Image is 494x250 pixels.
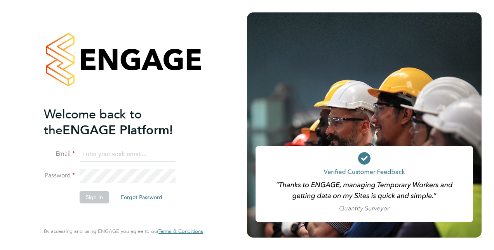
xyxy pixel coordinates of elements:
[80,191,109,203] button: Sign In
[44,107,142,138] span: Welcome back to the
[44,106,195,138] h2: ENGAGE Platform!
[44,228,203,234] span: By accessing and using ENGAGE you agree to our
[80,148,176,161] input: Enter your work email...
[158,228,203,234] a: Terms & Conditions
[44,150,75,158] label: Email
[115,191,169,203] button: Forgot Password
[44,172,75,180] label: Password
